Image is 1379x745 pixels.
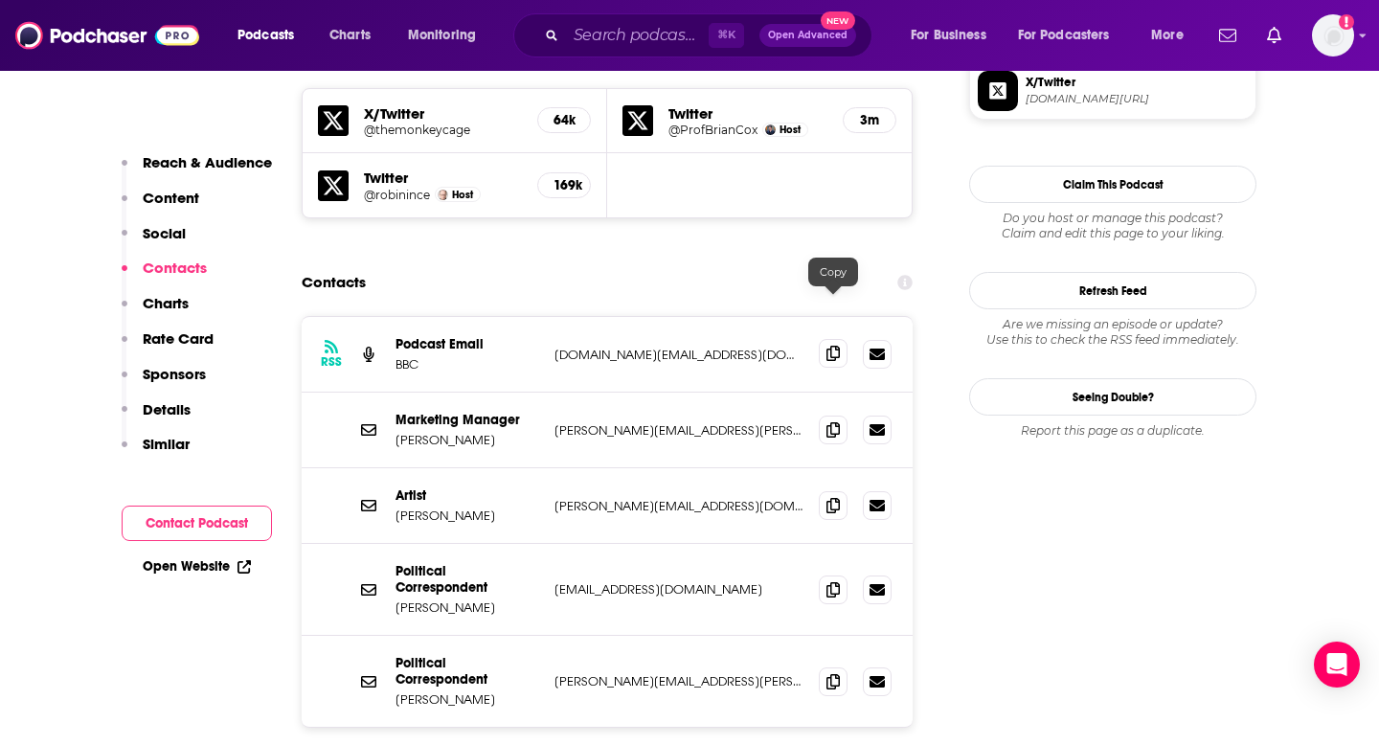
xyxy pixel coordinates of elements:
[1312,14,1354,56] span: Logged in as megcassidy
[396,508,539,524] p: [PERSON_NAME]
[1314,642,1360,688] div: Open Intercom Messenger
[237,22,294,49] span: Podcasts
[759,24,856,47] button: Open AdvancedNew
[329,22,371,49] span: Charts
[122,329,214,365] button: Rate Card
[554,347,803,363] p: [DOMAIN_NAME][EMAIL_ADDRESS][DOMAIN_NAME]
[1138,20,1208,51] button: open menu
[302,264,366,301] h2: Contacts
[143,259,207,277] p: Contacts
[122,224,186,260] button: Social
[911,22,986,49] span: For Business
[1211,19,1244,52] a: Show notifications dropdown
[969,378,1256,416] a: Seeing Double?
[1339,14,1354,30] svg: Add a profile image
[1026,74,1248,91] span: X/Twitter
[554,673,803,689] p: [PERSON_NAME][EMAIL_ADDRESS][PERSON_NAME][DOMAIN_NAME]
[668,104,827,123] h5: Twitter
[143,329,214,348] p: Rate Card
[321,354,342,370] h3: RSS
[396,336,539,352] p: Podcast Email
[668,123,757,137] a: @ProfBrianCox
[969,272,1256,309] button: Refresh Feed
[364,169,522,187] h5: Twitter
[969,317,1256,348] div: Are we missing an episode or update? Use this to check the RSS feed immediately.
[396,356,539,372] p: BBC
[143,400,191,418] p: Details
[1312,14,1354,56] button: Show profile menu
[897,20,1010,51] button: open menu
[566,20,709,51] input: Search podcasts, credits, & more...
[1151,22,1184,49] span: More
[317,20,382,51] a: Charts
[143,365,206,383] p: Sponsors
[1259,19,1289,52] a: Show notifications dropdown
[554,177,575,193] h5: 169k
[122,400,191,436] button: Details
[808,258,858,286] div: Copy
[143,294,189,312] p: Charts
[554,422,803,439] p: [PERSON_NAME][EMAIL_ADDRESS][PERSON_NAME][DOMAIN_NAME]
[1312,14,1354,56] img: User Profile
[768,31,848,40] span: Open Advanced
[143,224,186,242] p: Social
[395,20,501,51] button: open menu
[122,153,272,189] button: Reach & Audience
[122,294,189,329] button: Charts
[396,432,539,448] p: [PERSON_NAME]
[859,112,880,128] h5: 3m
[1006,20,1138,51] button: open menu
[396,599,539,616] p: [PERSON_NAME]
[122,259,207,294] button: Contacts
[396,655,539,688] p: Political Correspondent
[1026,92,1248,106] span: twitter.com/themonkeycage
[978,71,1248,111] a: X/Twitter[DOMAIN_NAME][URL]
[122,435,190,470] button: Similar
[780,124,801,136] span: Host
[554,581,803,598] p: [EMAIL_ADDRESS][DOMAIN_NAME]
[396,563,539,596] p: Political Correspondent
[364,104,522,123] h5: X/Twitter
[143,435,190,453] p: Similar
[969,166,1256,203] button: Claim This Podcast
[531,13,891,57] div: Search podcasts, credits, & more...
[969,423,1256,439] div: Report this page as a duplicate.
[1018,22,1110,49] span: For Podcasters
[554,498,803,514] p: [PERSON_NAME][EMAIL_ADDRESS][DOMAIN_NAME]
[396,691,539,708] p: [PERSON_NAME]
[396,487,539,504] p: Artist
[364,123,522,137] a: @themonkeycage
[969,211,1256,226] span: Do you host or manage this podcast?
[122,365,206,400] button: Sponsors
[143,558,251,575] a: Open Website
[122,189,199,224] button: Content
[408,22,476,49] span: Monitoring
[554,112,575,128] h5: 64k
[709,23,744,48] span: ⌘ K
[143,189,199,207] p: Content
[438,190,448,200] img: Robin Ince
[143,153,272,171] p: Reach & Audience
[364,188,430,202] a: @robinince
[224,20,319,51] button: open menu
[396,412,539,428] p: Marketing Manager
[452,189,473,201] span: Host
[969,211,1256,241] div: Claim and edit this page to your liking.
[765,124,776,135] img: Brian Cox
[15,17,199,54] img: Podchaser - Follow, Share and Rate Podcasts
[821,11,855,30] span: New
[122,506,272,541] button: Contact Podcast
